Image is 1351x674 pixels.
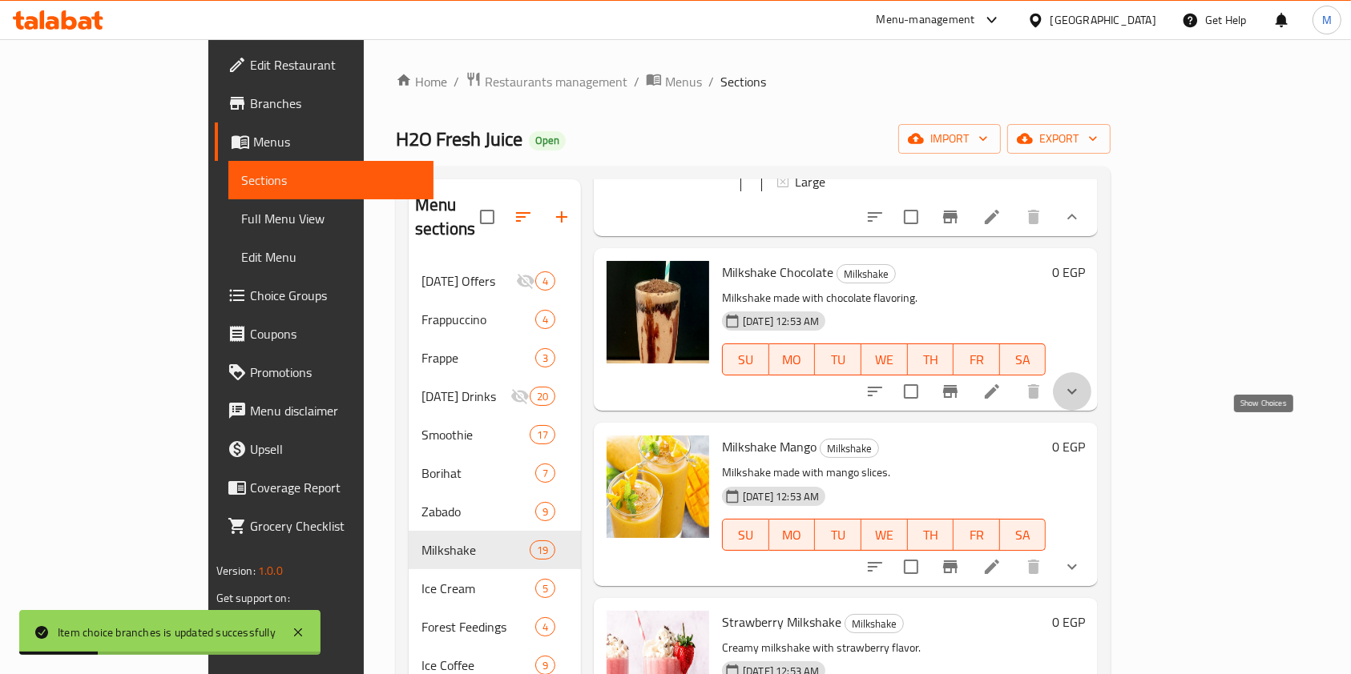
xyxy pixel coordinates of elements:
span: Sections [720,72,766,91]
span: Milkshake [821,439,878,458]
a: Edit menu item [982,382,1002,401]
span: Menu disclaimer [250,401,421,420]
span: Coupons [250,324,421,343]
button: MO [769,519,816,551]
a: Menus [215,122,434,161]
span: WE [868,524,901,547]
span: Branches [250,94,421,113]
a: Coupons [215,315,434,353]
div: Borihat [421,463,535,483]
span: 3 [536,351,555,366]
span: Menus [665,72,702,91]
div: Milkshake [845,614,904,633]
div: [DATE] Offers4 [409,262,581,300]
span: Milkshake [837,265,895,283]
button: export [1007,124,1111,154]
a: Menus [646,71,702,92]
span: TU [821,524,855,547]
span: 4 [536,620,555,635]
span: Coverage Report [250,478,421,497]
span: M [1322,11,1332,29]
div: Milkshake [837,264,896,283]
span: [DATE] Offers [421,271,516,291]
div: Borihat7 [409,454,581,492]
div: items [530,387,555,406]
button: Branch-specific-item [931,372,970,411]
button: Branch-specific-item [931,198,970,236]
span: Version: [216,560,256,581]
div: Ramadan Offers [421,271,516,291]
div: Frappuccino4 [409,300,581,339]
span: Edit Restaurant [250,55,421,74]
button: TH [908,519,954,551]
button: MO [769,343,816,375]
span: Frappe [421,348,535,367]
span: Large [795,172,825,191]
span: Ice Cream [421,579,535,598]
img: Milkshake Mango [607,435,709,538]
span: export [1020,129,1098,149]
a: Promotions [215,353,434,391]
div: Frappe3 [409,339,581,377]
a: Grocery Checklist [215,507,434,545]
button: sort-choices [856,198,894,236]
div: [DATE] Drinks20 [409,377,581,415]
span: Full Menu View [241,209,421,228]
span: Smoothie [421,425,530,444]
span: SU [729,348,763,371]
span: Select all sections [470,200,504,234]
li: / [454,72,459,91]
span: FR [960,524,994,547]
div: Menu-management [877,10,975,30]
button: WE [861,519,908,551]
span: Get support on: [216,588,290,608]
div: items [535,617,555,636]
a: Edit Menu [228,238,434,276]
span: 20 [530,389,555,404]
a: Menu disclaimer [215,391,434,430]
p: Milkshake made with mango slices. [722,463,1046,483]
button: TU [815,519,861,551]
svg: Inactive section [516,271,535,291]
a: Edit menu item [982,207,1002,227]
span: Sort sections [504,198,542,236]
span: [DATE] 12:53 AM [736,314,825,329]
button: sort-choices [856,548,894,586]
button: TU [815,343,861,375]
span: [DATE] Drinks [421,387,510,406]
span: TU [821,348,855,371]
button: Branch-specific-item [931,548,970,586]
div: items [535,502,555,521]
div: Smoothie17 [409,415,581,454]
svg: Show Choices [1063,557,1082,576]
div: Milkshake [820,439,879,458]
h2: Menu sections [415,193,480,241]
span: Frappuccino [421,310,535,329]
div: items [535,348,555,367]
h6: 0 EGP [1052,611,1085,633]
button: show more [1053,548,1091,586]
img: Milkshake Chocolate [607,261,709,363]
span: H2O Fresh Juice [396,121,522,157]
span: WE [868,348,901,371]
span: TH [914,348,948,371]
h6: 0 EGP [1052,435,1085,458]
span: 9 [536,504,555,520]
button: SU [722,519,769,551]
span: Open [529,134,566,147]
span: 17 [530,427,555,443]
span: Menus [253,132,421,151]
span: MO [776,348,809,371]
span: 9 [536,658,555,673]
button: delete [1014,372,1053,411]
span: FR [960,348,994,371]
h6: 0 EGP [1052,261,1085,283]
button: show more [1053,198,1091,236]
span: 7 [536,466,555,481]
button: TH [908,343,954,375]
a: Branches [215,84,434,122]
p: Milkshake made with chocolate flavoring. [722,288,1046,308]
div: items [530,425,555,444]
